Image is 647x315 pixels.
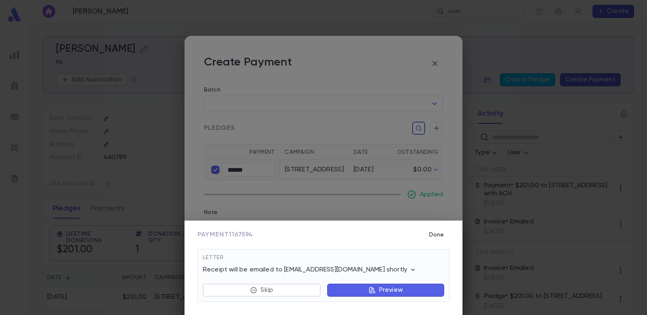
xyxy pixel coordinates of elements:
[327,284,444,297] button: Preview
[261,286,273,294] p: Skip
[203,254,444,266] div: Letter
[198,231,253,239] span: Payment 1167594
[423,227,449,243] button: Done
[203,284,321,297] button: Skip
[203,266,417,274] p: Receipt will be emailed to [EMAIL_ADDRESS][DOMAIN_NAME] shortly
[379,286,403,294] p: Preview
